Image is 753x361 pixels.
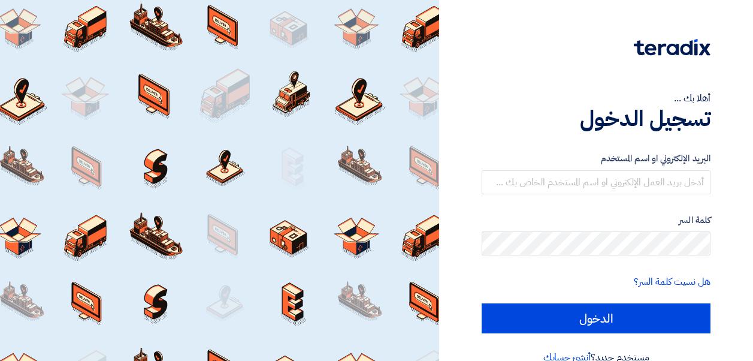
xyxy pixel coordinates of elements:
label: كلمة السر [482,213,710,227]
input: الدخول [482,303,710,333]
a: هل نسيت كلمة السر؟ [634,275,710,289]
div: أهلا بك ... [482,91,710,106]
h1: تسجيل الدخول [482,106,710,132]
img: Teradix logo [634,39,710,56]
input: أدخل بريد العمل الإلكتروني او اسم المستخدم الخاص بك ... [482,170,710,194]
label: البريد الإلكتروني او اسم المستخدم [482,152,710,166]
